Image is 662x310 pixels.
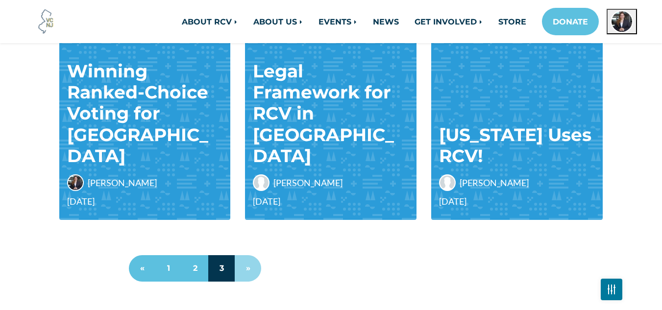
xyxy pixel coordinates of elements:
[365,12,407,31] a: NEWS
[67,174,84,191] img: April Nicklaus
[542,8,599,35] a: DONATE
[253,174,270,191] img: Renée Steinhagen
[490,12,534,31] a: STORE
[129,255,155,282] a: «
[439,174,456,191] img: Renée Steinhagen
[155,255,182,282] a: 1
[253,195,409,208] span: [DATE]
[407,12,490,31] a: GET INVOLVED
[253,60,394,167] a: Legal Framework for RCV in [GEOGRAPHIC_DATA]
[273,176,343,190] span: [PERSON_NAME]
[460,176,529,190] span: [PERSON_NAME]
[182,255,208,282] a: 2
[311,12,365,31] a: EVENTS
[607,9,637,34] button: Open profile menu for April Nicklaus
[174,12,245,31] a: ABOUT RCV
[439,195,595,208] span: [DATE]
[67,195,223,208] span: [DATE]
[88,176,157,190] span: [PERSON_NAME]
[608,287,615,291] img: Fader
[67,60,208,167] a: Winning Ranked-Choice Voting for [GEOGRAPHIC_DATA]
[129,8,637,35] nav: Main navigation
[208,255,235,282] a: 3
[245,12,311,31] a: ABOUT US
[439,124,591,167] a: [US_STATE] Uses RCV!
[611,10,633,33] img: April Nicklaus
[33,8,59,35] img: Voter Choice NJ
